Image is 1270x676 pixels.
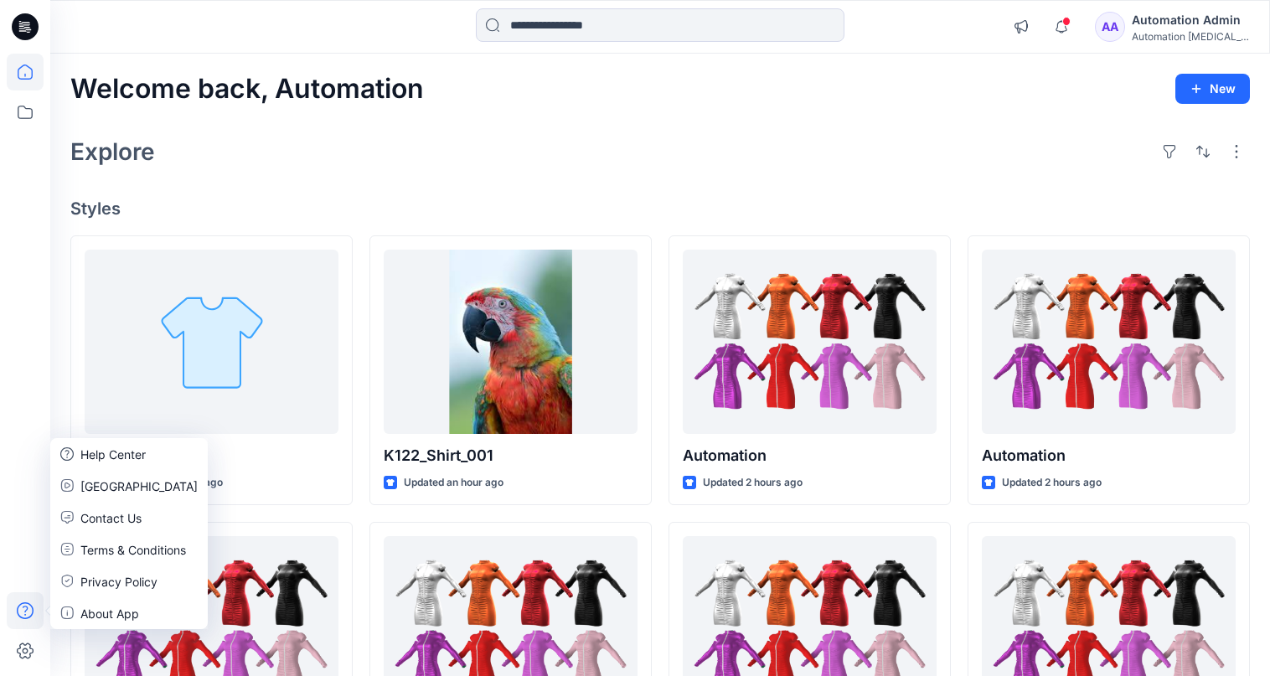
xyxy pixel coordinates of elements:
[404,474,503,492] p: Updated an hour ago
[1095,12,1125,42] div: AA
[703,474,803,492] p: Updated 2 hours ago
[1132,10,1249,30] div: Automation Admin
[80,446,146,463] p: Help Center
[85,250,338,434] a: colorways test
[70,138,155,165] h2: Explore
[1132,30,1249,43] div: Automation [MEDICAL_DATA]...
[683,250,937,434] a: Automation
[80,573,157,591] p: Privacy Policy
[70,199,1250,219] h4: Styles
[70,74,424,105] h2: Welcome back, Automation
[683,444,937,467] p: Automation
[80,509,142,527] p: Contact Us
[80,541,186,559] p: Terms & Conditions
[384,444,638,467] p: K122_Shirt_001
[384,250,638,434] a: K122_Shirt_001
[80,605,139,622] p: About App
[1175,74,1250,104] button: New
[1002,474,1102,492] p: Updated 2 hours ago
[80,477,198,495] p: [GEOGRAPHIC_DATA]
[982,444,1236,467] p: Automation
[85,444,338,467] p: colorways test
[982,250,1236,434] a: Automation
